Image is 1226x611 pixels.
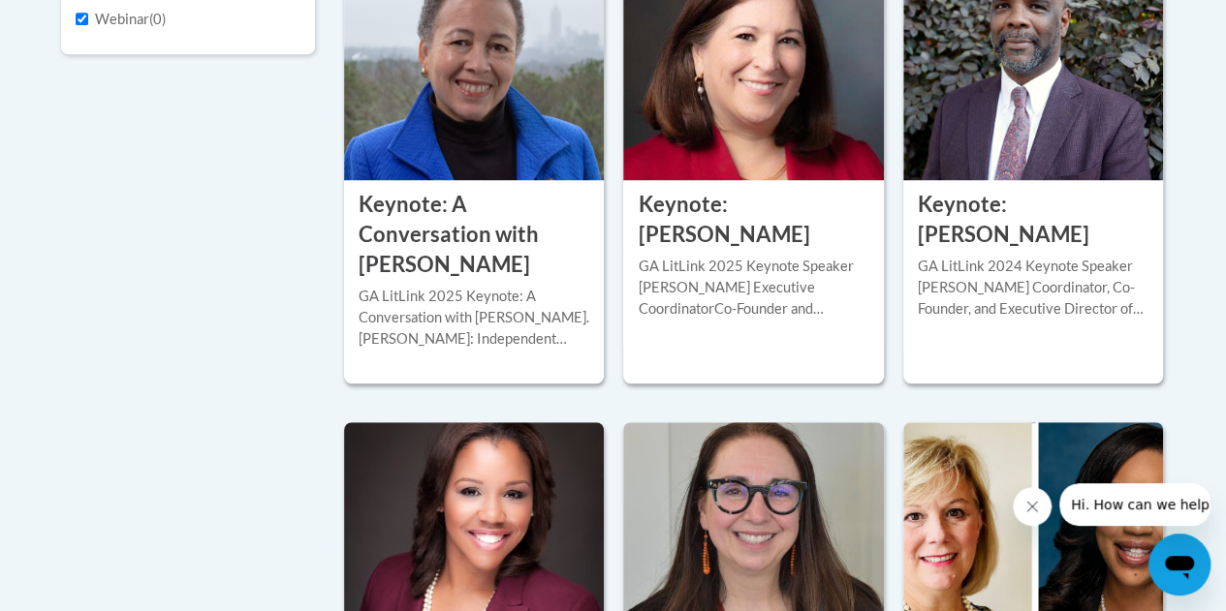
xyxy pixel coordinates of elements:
h3: Keynote: [PERSON_NAME] [638,190,868,250]
h3: Keynote: A Conversation with [PERSON_NAME] [359,190,589,279]
h3: Keynote: [PERSON_NAME] [918,190,1148,250]
iframe: Message from company [1059,483,1210,526]
iframe: Close message [1013,487,1052,526]
div: GA LitLink 2024 Keynote Speaker [PERSON_NAME] Coordinator, Co-Founder, and Executive Director of ... [918,256,1148,320]
div: GA LitLink 2025 Keynote: A Conversation with [PERSON_NAME]. [PERSON_NAME]: Independent Consultant... [359,286,589,350]
span: Hi. How can we help? [12,14,157,29]
div: GA LitLink 2025 Keynote Speaker [PERSON_NAME] Executive CoordinatorCo-Founder and Executive Direc... [638,256,868,320]
label: Webinar [76,9,149,30]
iframe: Button to launch messaging window [1148,534,1210,596]
span: (0) [149,11,166,27]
